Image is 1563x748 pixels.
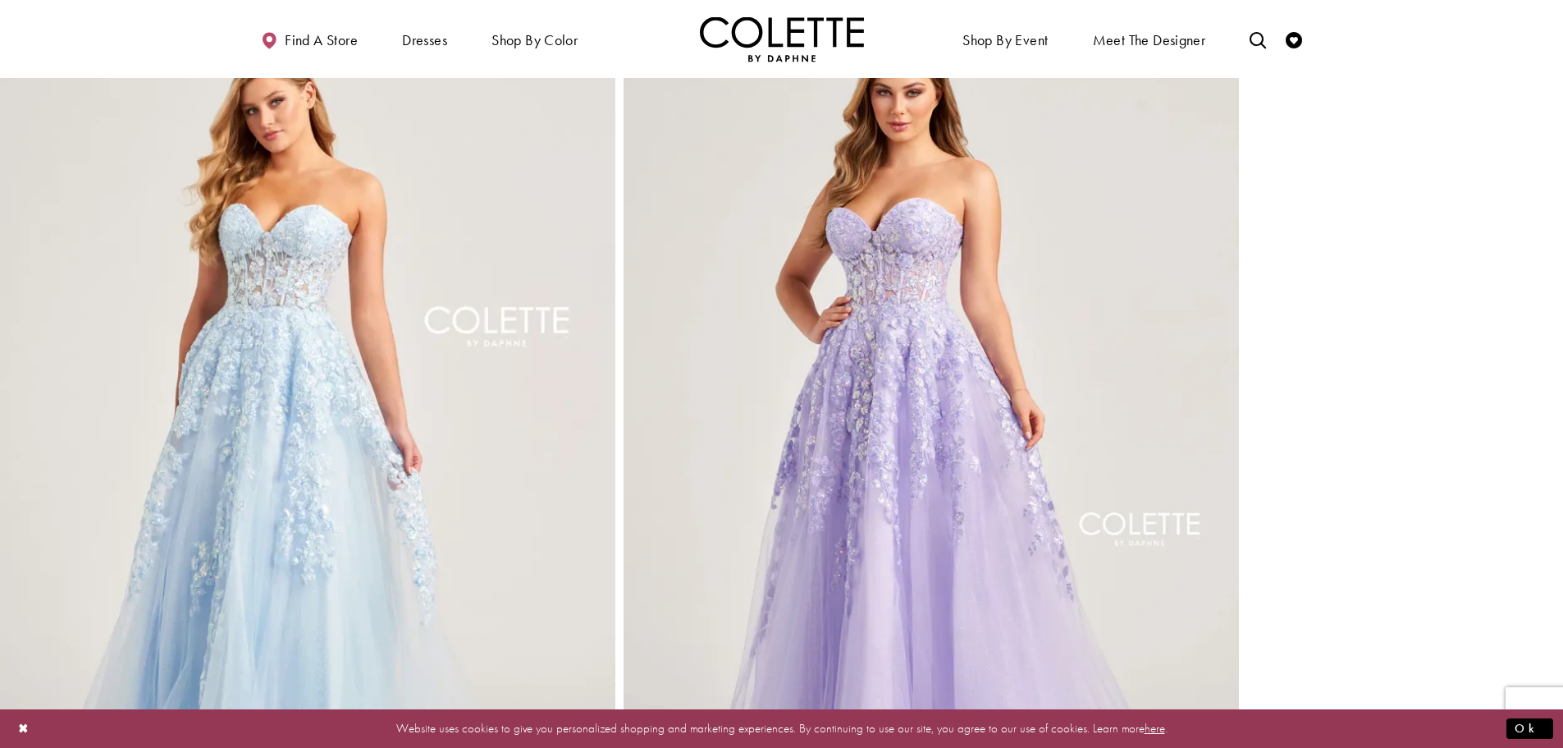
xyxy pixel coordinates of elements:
[285,32,358,48] span: Find a store
[1506,718,1553,739] button: Submit Dialog
[487,16,582,62] span: Shop by color
[491,32,578,48] span: Shop by color
[398,16,451,62] span: Dresses
[1089,16,1210,62] a: Meet the designer
[118,718,1445,740] p: Website uses cookies to give you personalized shopping and marketing experiences. By continuing t...
[1145,720,1165,737] a: here
[700,16,864,62] img: Colette by Daphne
[958,16,1052,62] span: Shop By Event
[257,16,362,62] a: Find a store
[1093,32,1206,48] span: Meet the designer
[10,714,38,743] button: Close Dialog
[402,32,447,48] span: Dresses
[1282,16,1306,62] a: Check Wishlist
[700,16,864,62] a: Visit Home Page
[1245,16,1270,62] a: Toggle search
[962,32,1048,48] span: Shop By Event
